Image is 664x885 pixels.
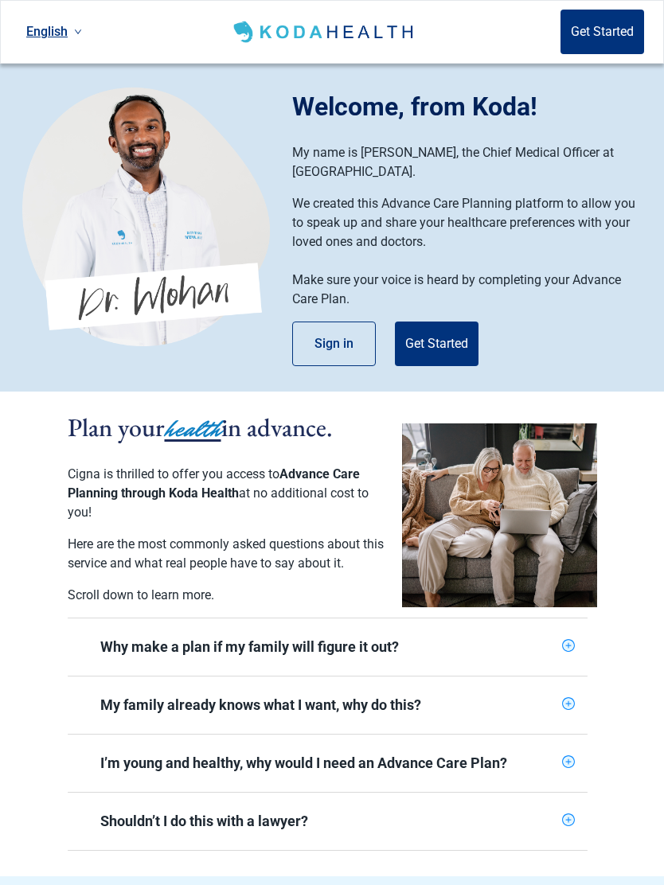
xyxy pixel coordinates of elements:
[402,423,597,607] img: Couple planning their healthcare together
[562,755,575,768] span: plus-circle
[22,87,270,346] img: Koda Health
[68,676,588,734] div: My family already knows what I want, why do this?
[562,639,575,652] span: plus-circle
[165,411,221,446] span: health
[68,535,386,573] p: Here are the most commonly asked questions about this service and what real people have to say ab...
[100,812,556,831] div: Shouldn’t I do this with a lawyer?
[560,10,644,54] button: Get Started
[100,696,556,715] div: My family already knows what I want, why do this?
[68,735,588,792] div: I’m young and healthy, why would I need an Advance Care Plan?
[292,143,648,181] p: My name is [PERSON_NAME], the Chief Medical Officer at [GEOGRAPHIC_DATA].
[395,322,478,366] button: Get Started
[68,466,279,481] span: Cigna is thrilled to offer you access to
[292,271,648,309] p: Make sure your voice is heard by completing your Advance Care Plan.
[292,194,648,251] p: We created this Advance Care Planning platform to allow you to speak up and share your healthcare...
[562,697,575,710] span: plus-circle
[230,19,419,45] img: Koda Health
[292,88,664,126] h1: Welcome, from Koda!
[68,793,588,850] div: Shouldn’t I do this with a lawyer?
[68,586,386,605] p: Scroll down to learn more.
[562,813,575,826] span: plus-circle
[100,637,556,657] div: Why make a plan if my family will figure it out?
[68,411,165,444] span: Plan your
[292,322,376,366] button: Sign in
[20,18,88,45] a: Current language: English
[100,754,556,773] div: I’m young and healthy, why would I need an Advance Care Plan?
[221,411,333,444] span: in advance.
[74,28,82,36] span: down
[68,618,588,676] div: Why make a plan if my family will figure it out?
